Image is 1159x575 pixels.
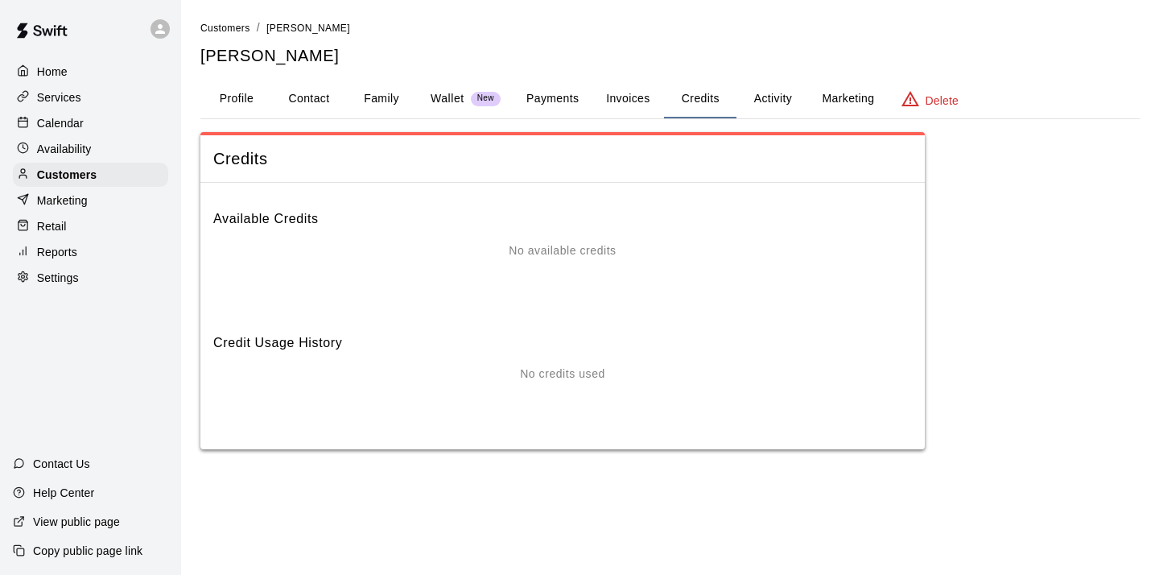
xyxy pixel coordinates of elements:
a: Customers [200,21,250,34]
span: [PERSON_NAME] [266,23,350,34]
h5: [PERSON_NAME] [200,45,1140,67]
button: Credits [664,80,736,118]
span: New [471,93,501,104]
a: Reports [13,240,168,264]
p: Home [37,64,68,80]
button: Marketing [809,80,887,118]
span: Customers [200,23,250,34]
p: Help Center [33,485,94,501]
span: Credits [213,148,912,170]
p: Wallet [431,90,464,107]
a: Retail [13,214,168,238]
li: / [257,19,260,36]
a: Services [13,85,168,110]
div: basic tabs example [200,80,1140,118]
p: View public page [33,514,120,530]
a: Marketing [13,188,168,213]
a: Home [13,60,168,84]
p: Calendar [37,115,84,131]
button: Family [345,80,418,118]
p: Delete [926,93,959,109]
h6: Credit Usage History [213,320,912,354]
button: Invoices [592,80,664,118]
a: Customers [13,163,168,187]
button: Profile [200,80,273,118]
button: Activity [736,80,809,118]
p: Copy public page link [33,543,142,559]
h6: Available Credits [213,196,912,230]
a: Settings [13,266,168,290]
p: Settings [37,270,79,286]
button: Payments [514,80,592,118]
a: Availability [13,137,168,161]
p: No credits used [520,366,605,383]
p: Contact Us [33,456,90,472]
p: Availability [37,141,92,157]
a: Calendar [13,111,168,135]
p: Marketing [37,192,88,209]
p: No available credits [509,242,616,259]
button: Contact [273,80,345,118]
p: Customers [37,167,97,183]
p: Retail [37,218,67,234]
p: Services [37,89,81,105]
p: Reports [37,244,77,260]
nav: breadcrumb [200,19,1140,37]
